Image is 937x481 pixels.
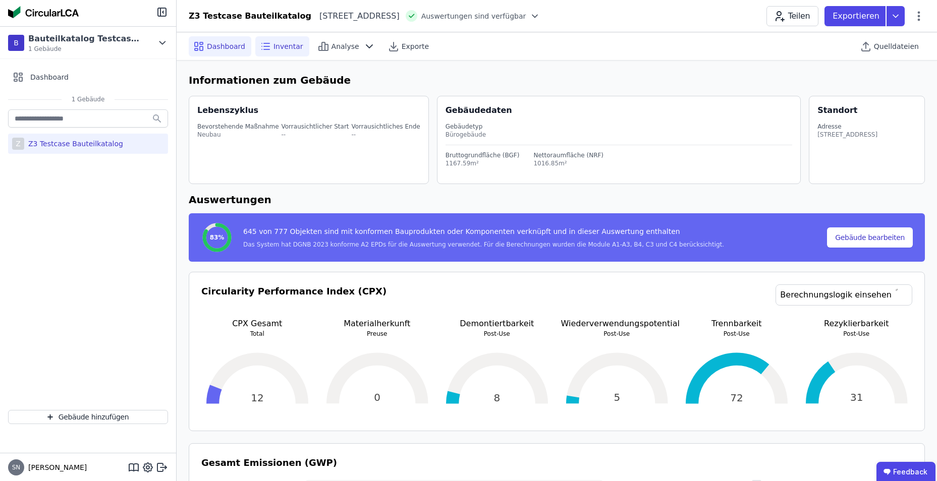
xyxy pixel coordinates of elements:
span: Analyse [332,41,359,51]
div: Gebäudetyp [446,123,793,131]
span: Quelldateien [874,41,919,51]
p: CPX Gesamt [201,318,313,330]
span: Auswertungen sind verfügbar [421,11,526,21]
p: Total [201,330,313,338]
p: Exportieren [833,10,881,22]
h3: Circularity Performance Index (CPX) [201,284,387,318]
div: Bevorstehende Maßnahme [197,123,279,131]
div: -- [282,131,349,139]
button: Teilen [766,6,818,26]
p: Post-Use [801,330,913,338]
div: Z3 Testcase Bauteilkatalog [24,139,123,149]
div: Bürogebäude [446,131,793,139]
p: Demontiertbarkeit [441,318,553,330]
span: Inventar [273,41,303,51]
div: [STREET_ADDRESS] [311,10,400,22]
div: Nettoraumfläche (NRF) [533,151,603,159]
p: Post-Use [441,330,553,338]
div: 645 von 777 Objekten sind mit konformen Bauprodukten oder Komponenten verknüpft und in dieser Aus... [243,226,724,240]
div: 1167.59m² [446,159,520,167]
div: Bauteilkatalog Testcase Z3 [28,33,144,45]
p: Rezyklierbarkeit [801,318,913,330]
span: 83% [210,233,225,242]
div: Bruttogrundfläche (BGF) [446,151,520,159]
div: Standort [817,104,857,116]
div: 1016.85m² [533,159,603,167]
div: Vorrausichtliches Ende [351,123,420,131]
span: 1 Gebäude [62,95,115,103]
div: Lebenszyklus [197,104,258,116]
h3: Gesamt Emissionen (GWP) [201,456,912,470]
span: 1 Gebäude [28,45,144,53]
div: B [8,35,24,51]
button: Gebäude hinzufügen [8,410,168,424]
h6: Auswertungen [189,192,925,207]
span: [PERSON_NAME] [24,462,87,472]
p: Materialherkunft [321,318,433,330]
p: Trennbarkeit [681,318,793,330]
div: Vorrausichtlicher Start [282,123,349,131]
span: SN [12,464,21,470]
div: Das System hat DGNB 2023 konforme A2 EPDs für die Auswertung verwendet. Für die Berechnungen wurd... [243,240,724,249]
img: Concular [8,6,79,18]
p: Post-Use [681,330,793,338]
a: Berechnungslogik einsehen [776,284,912,306]
span: Dashboard [207,41,245,51]
div: Z3 Testcase Bauteilkatalog [189,10,311,22]
div: -- [351,131,420,139]
div: Gebäudedaten [446,104,801,116]
p: Wiederverwendungspotential [561,318,673,330]
div: Adresse [817,123,877,131]
span: Dashboard [30,72,69,82]
span: Exporte [402,41,429,51]
div: Z [12,138,24,150]
div: [STREET_ADDRESS] [817,131,877,139]
button: Gebäude bearbeiten [827,227,913,248]
div: Neubau [197,131,279,139]
p: Post-Use [561,330,673,338]
h6: Informationen zum Gebäude [189,73,925,88]
p: Preuse [321,330,433,338]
